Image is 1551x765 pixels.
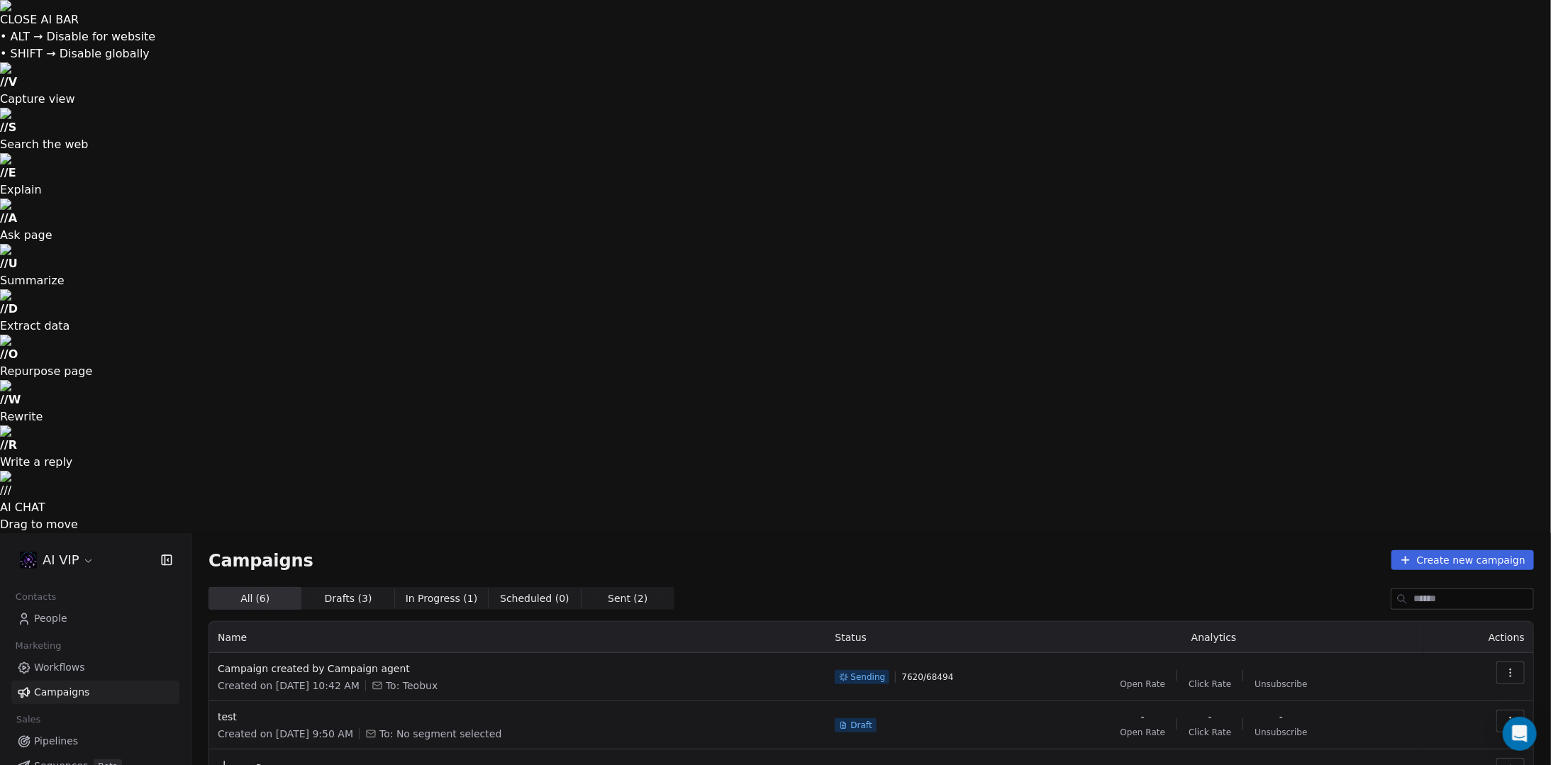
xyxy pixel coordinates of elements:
[209,622,826,653] th: Name
[9,635,67,657] span: Marketing
[386,679,438,693] span: To: Teobux
[218,661,818,676] span: Campaign created by Campaign agent
[325,591,372,606] span: Drafts ( 3 )
[43,551,79,569] span: AI VIP
[218,710,818,724] span: test
[500,591,569,606] span: Scheduled ( 0 )
[1121,679,1166,690] span: Open Rate
[901,671,953,683] span: 7620 / 68494
[608,591,647,606] span: Sent ( 2 )
[34,611,67,626] span: People
[11,730,179,753] a: Pipelines
[850,671,885,683] span: Sending
[1424,622,1533,653] th: Actions
[826,622,1004,653] th: Status
[1121,727,1166,738] span: Open Rate
[379,727,501,741] span: To: No segment selected
[1255,727,1307,738] span: Unsubscribe
[34,660,85,675] span: Workflows
[1391,550,1534,570] button: Create new campaign
[20,552,37,569] img: 2025-01-15_18-31-34.jpg
[218,679,360,693] span: Created on [DATE] 10:42 AM
[1189,727,1231,738] span: Click Rate
[209,550,313,570] span: Campaigns
[9,586,62,608] span: Contacts
[10,709,47,730] span: Sales
[850,720,872,731] span: Draft
[17,548,97,572] button: AI VIP
[1004,622,1423,653] th: Analytics
[218,727,353,741] span: Created on [DATE] 9:50 AM
[11,607,179,630] a: People
[1279,710,1283,724] span: -
[34,685,89,700] span: Campaigns
[11,656,179,679] a: Workflows
[1141,710,1145,724] span: -
[1255,679,1307,690] span: Unsubscribe
[1208,710,1212,724] span: -
[1503,717,1537,751] div: Open Intercom Messenger
[406,591,478,606] span: In Progress ( 1 )
[11,681,179,704] a: Campaigns
[1189,679,1231,690] span: Click Rate
[34,734,78,749] span: Pipelines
